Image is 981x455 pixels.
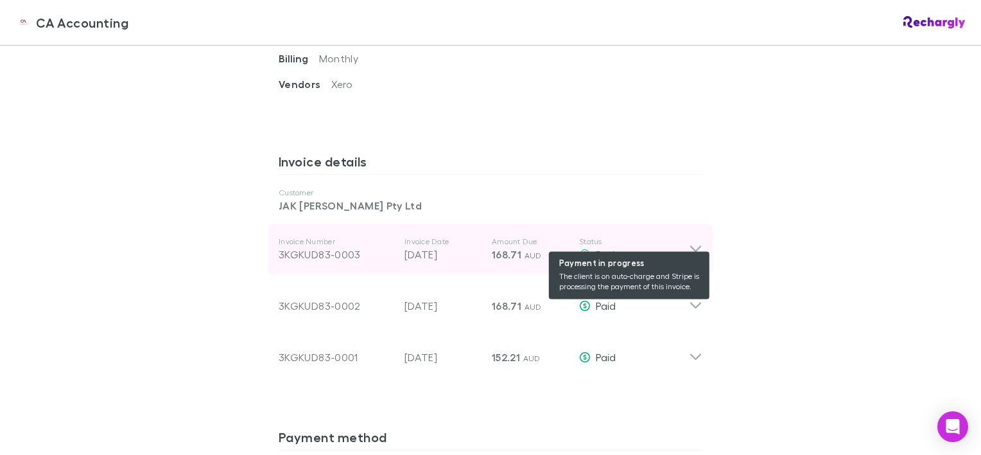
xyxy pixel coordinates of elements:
h3: Invoice details [279,154,702,174]
span: Xero [331,78,352,90]
span: 168.71 [492,248,521,261]
p: JAK [PERSON_NAME] Pty Ltd [279,198,702,213]
span: AUD [523,353,541,363]
p: [DATE] [404,247,482,262]
span: Billing [279,52,319,65]
p: Status [579,236,689,247]
img: CA Accounting's Logo [15,15,31,30]
div: 3KGKUD83-0002 [279,298,394,314]
div: 3KGKUD83-0001 [279,350,394,365]
p: Invoice Number [279,236,394,247]
span: Paid [596,351,616,363]
p: Customer [279,188,702,198]
span: 168.71 [492,299,521,312]
span: AUD [525,251,542,260]
span: CA Accounting [36,13,128,32]
div: 3KGKUD83-0003 [279,247,394,262]
p: Amount Due [492,236,569,247]
div: 3KGKUD83-0001[DATE]152.21 AUDPaid [268,326,713,378]
span: Vendors [279,78,331,91]
div: 3KGKUD83-0002[DATE]168.71 AUDPaid [268,275,713,326]
p: [DATE] [404,350,482,365]
span: Paid [596,299,616,312]
span: 152.21 [492,351,520,364]
p: Invoice Date [404,236,482,247]
span: AUD [525,302,542,312]
div: Open Intercom Messenger [937,411,968,442]
p: [DATE] [404,298,482,314]
h3: Payment method [279,429,702,450]
span: Monthly [319,52,359,64]
div: Invoice Number3KGKUD83-0003Invoice Date[DATE]Amount Due168.71 AUDStatus [268,224,713,275]
span: Paying [596,248,627,260]
img: Rechargly Logo [903,16,966,29]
